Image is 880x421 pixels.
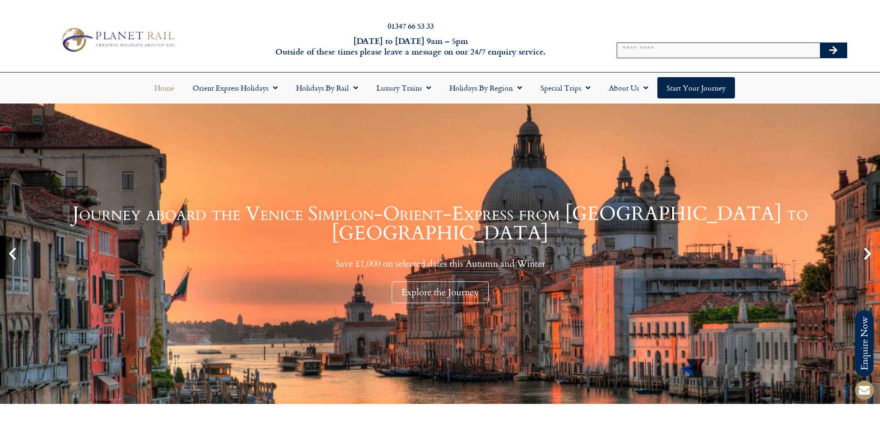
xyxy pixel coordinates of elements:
[183,77,287,98] a: Orient Express Holidays
[392,281,489,303] div: Explore the Journey
[5,77,875,98] nav: Menu
[657,77,735,98] a: Start your Journey
[860,246,875,262] div: Next slide
[600,77,657,98] a: About Us
[388,20,434,31] a: 01347 66 53 33
[23,258,857,269] p: Save £1,000 on selected dates this Autumn and Winter
[287,77,367,98] a: Holidays by Rail
[820,43,847,58] button: Search
[531,77,600,98] a: Special Trips
[57,25,178,55] img: Planet Rail Train Holidays Logo
[367,77,440,98] a: Luxury Trains
[237,36,584,57] h6: [DATE] to [DATE] 9am – 5pm Outside of these times please leave a message on our 24/7 enquiry serv...
[23,204,857,243] h1: Journey aboard the Venice Simplon-Orient-Express from [GEOGRAPHIC_DATA] to [GEOGRAPHIC_DATA]
[5,246,20,262] div: Previous slide
[440,77,531,98] a: Holidays by Region
[145,77,183,98] a: Home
